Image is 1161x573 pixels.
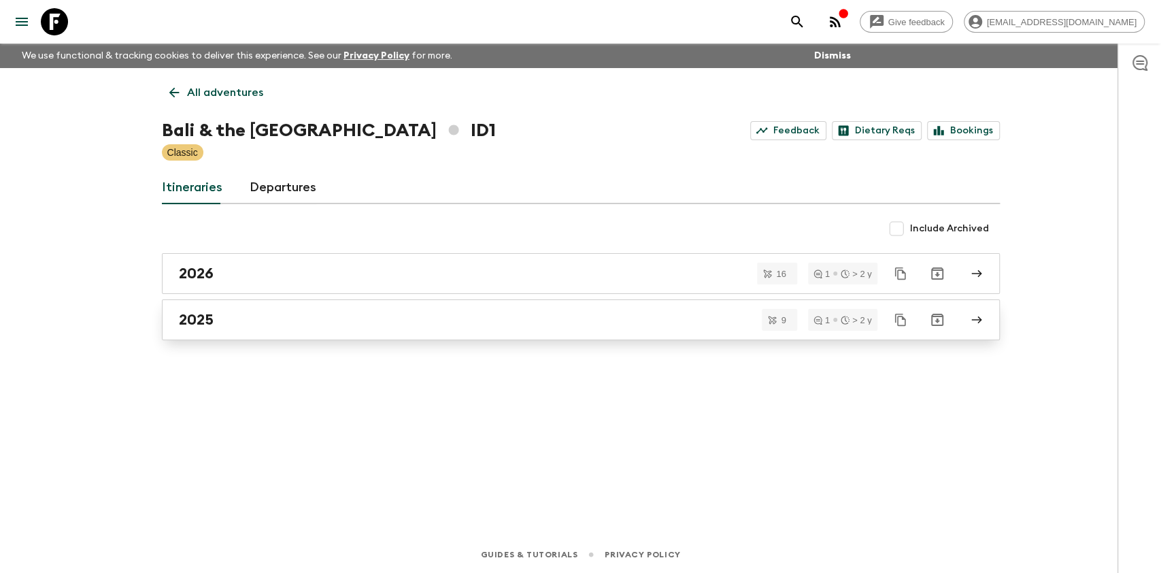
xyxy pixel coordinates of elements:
button: search adventures [784,8,811,35]
a: Dietary Reqs [832,121,922,140]
p: Classic [167,146,198,159]
a: Privacy Policy [343,51,409,61]
h1: Bali & the [GEOGRAPHIC_DATA] ID1 [162,117,496,144]
a: Privacy Policy [605,547,680,562]
a: Bookings [927,121,1000,140]
span: Give feedback [881,17,952,27]
a: Feedback [750,121,826,140]
h2: 2025 [179,311,214,329]
span: 9 [773,316,794,325]
p: All adventures [187,84,263,101]
h2: 2026 [179,265,214,282]
a: Guides & Tutorials [480,547,577,562]
span: 16 [768,269,794,278]
a: 2025 [162,299,1000,340]
a: Give feedback [860,11,953,33]
a: 2026 [162,253,1000,294]
button: Archive [924,306,951,333]
p: We use functional & tracking cookies to deliver this experience. See our for more. [16,44,458,68]
div: [EMAIL_ADDRESS][DOMAIN_NAME] [964,11,1145,33]
button: Duplicate [888,308,913,332]
button: Dismiss [811,46,854,65]
a: Itineraries [162,171,222,204]
span: Include Archived [910,222,989,235]
div: > 2 y [841,269,872,278]
button: Archive [924,260,951,287]
div: > 2 y [841,316,872,325]
div: 1 [813,269,830,278]
div: 1 [813,316,830,325]
a: All adventures [162,79,271,106]
button: menu [8,8,35,35]
button: Duplicate [888,261,913,286]
a: Departures [250,171,316,204]
span: [EMAIL_ADDRESS][DOMAIN_NAME] [979,17,1144,27]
